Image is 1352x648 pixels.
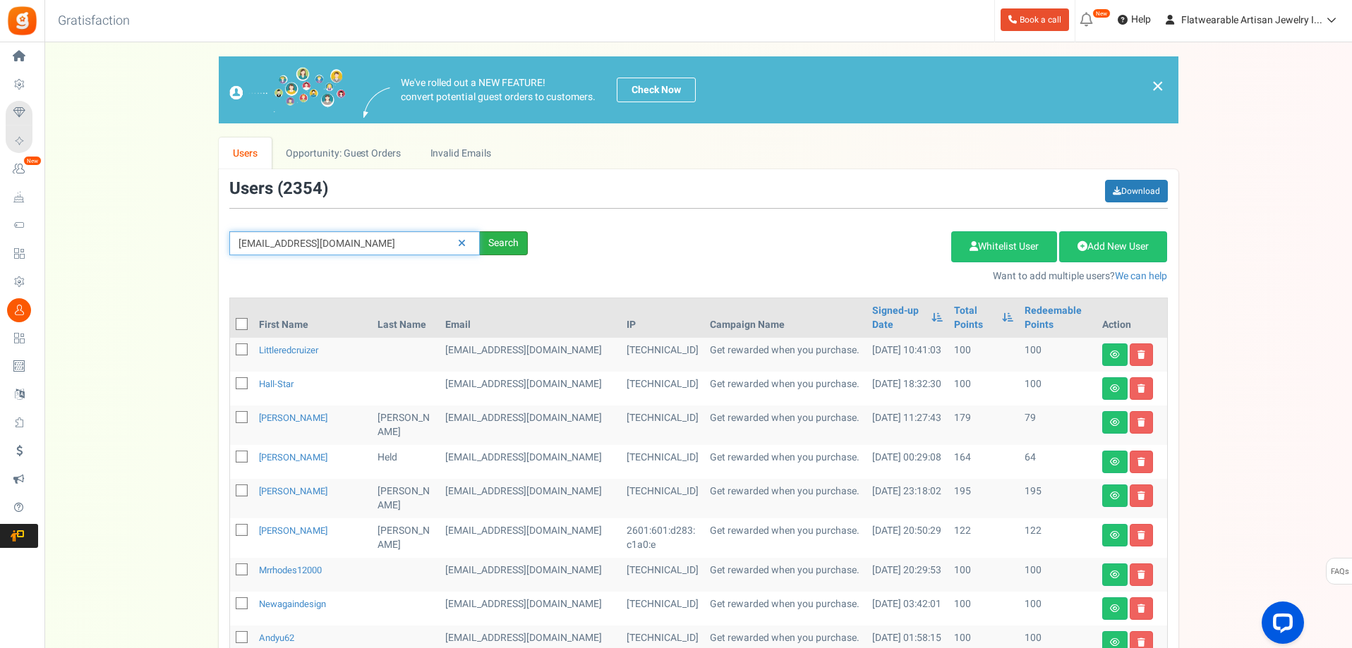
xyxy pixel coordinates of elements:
a: [PERSON_NAME] [259,451,327,464]
td: [DATE] 10:41:03 [867,338,948,372]
i: View details [1110,531,1120,539]
td: customer [440,518,620,558]
a: Invalid Emails [416,137,505,169]
a: hall-star [259,377,294,391]
a: littleredcruizer [259,343,318,357]
a: Whitelist User [951,231,1057,262]
td: 79 [1019,405,1096,445]
td: 122 [1019,518,1096,558]
td: [TECHNICAL_ID] [621,592,704,625]
p: Want to add multiple users? [549,269,1168,283]
i: View details [1110,570,1120,579]
th: IP [621,298,704,338]
th: First Name [253,298,373,338]
td: customer [440,592,620,625]
em: New [1092,8,1111,18]
td: [DATE] 23:18:02 [867,479,948,518]
a: Users [219,137,272,169]
td: 100 [1019,592,1096,625]
a: Signed-up Date [872,304,924,332]
td: [DATE] 20:50:29 [867,518,948,558]
td: 100 [1019,338,1096,372]
span: Help [1128,13,1151,27]
td: 100 [948,372,1019,405]
i: View details [1110,350,1120,359]
i: Delete user [1137,570,1145,579]
td: 195 [948,479,1019,518]
th: Action [1097,298,1167,338]
td: [TECHNICAL_ID] [621,558,704,592]
h3: Users ( ) [229,180,328,198]
td: Get rewarded when you purchase. [704,372,867,405]
td: customer [440,479,620,518]
a: Help [1112,8,1157,31]
i: Delete user [1137,638,1145,647]
i: Delete user [1137,384,1145,393]
a: newagaindesign [259,597,326,611]
td: 164 [948,445,1019,479]
td: [DATE] 11:27:43 [867,405,948,445]
td: 100 [1019,558,1096,592]
i: View details [1110,418,1120,427]
td: Get rewarded when you purchase. [704,518,867,558]
a: Add New User [1059,231,1167,262]
td: [PERSON_NAME] [372,405,440,445]
div: Search [480,231,528,255]
input: Search by email or name [229,231,480,255]
td: [TECHNICAL_ID] [621,445,704,479]
td: customer [440,338,620,372]
a: We can help [1115,269,1167,283]
img: Gratisfaction [6,5,38,37]
i: Delete user [1137,491,1145,500]
td: 122 [948,518,1019,558]
th: Campaign Name [704,298,867,338]
i: View details [1110,604,1120,613]
td: Get rewarded when you purchase. [704,405,867,445]
td: [DATE] 03:42:01 [867,592,948,625]
td: customer [440,372,620,405]
td: customer [440,405,620,445]
a: Book a call [1001,8,1069,31]
a: [PERSON_NAME] [259,524,327,537]
td: [PERSON_NAME] [372,479,440,518]
td: [DATE] 18:32:30 [867,372,948,405]
td: [DATE] 20:29:53 [867,558,948,592]
a: Redeemable Points [1025,304,1090,332]
i: Delete user [1137,350,1145,359]
a: Opportunity: Guest Orders [272,137,415,169]
i: Delete user [1137,604,1145,613]
a: Download [1105,180,1168,202]
span: FAQs [1330,558,1349,585]
td: 2601:601:d283:c1a0:e [621,518,704,558]
td: customer [440,445,620,479]
span: 2354 [283,176,322,201]
i: View details [1110,384,1120,393]
a: Total Points [954,304,995,332]
a: mrrhodes12000 [259,563,322,577]
td: Get rewarded when you purchase. [704,338,867,372]
td: customer [440,558,620,592]
p: We've rolled out a NEW FEATURE! convert potential guest orders to customers. [401,76,596,104]
td: 100 [948,338,1019,372]
em: New [23,156,42,166]
td: 195 [1019,479,1096,518]
img: images [229,67,346,113]
i: View details [1110,638,1120,647]
td: Held [372,445,440,479]
img: images [363,87,390,118]
td: 100 [948,558,1019,592]
td: 179 [948,405,1019,445]
a: Reset [451,231,473,256]
a: andyu62 [259,631,294,644]
td: Get rewarded when you purchase. [704,479,867,518]
td: Get rewarded when you purchase. [704,592,867,625]
td: [DATE] 00:29:08 [867,445,948,479]
th: Email [440,298,620,338]
a: New [6,157,38,181]
a: [PERSON_NAME] [259,411,327,424]
span: Flatwearable Artisan Jewelry I... [1181,13,1322,27]
a: [PERSON_NAME] [259,484,327,498]
i: Delete user [1137,531,1145,539]
i: View details [1110,458,1120,466]
td: 64 [1019,445,1096,479]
